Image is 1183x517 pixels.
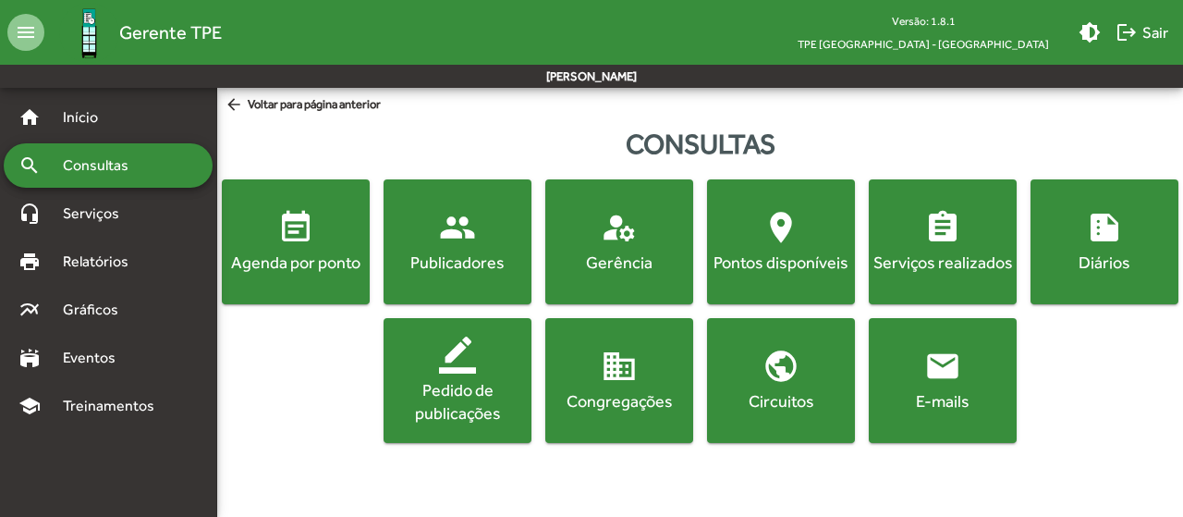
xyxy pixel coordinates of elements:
mat-icon: headset_mic [18,203,41,225]
span: Serviços [52,203,144,225]
mat-icon: border_color [439,337,476,374]
div: Pedido de publicações [387,378,528,425]
mat-icon: brightness_medium [1079,21,1101,43]
img: Logo [59,3,119,63]
button: Diários [1031,179,1178,304]
div: Versão: 1.8.1 [783,9,1064,32]
div: Publicadores [387,251,528,274]
mat-icon: manage_accounts [601,209,638,246]
div: Diários [1034,251,1175,274]
span: Gerente TPE [119,18,222,47]
span: Voltar para página anterior [225,95,381,116]
mat-icon: summarize [1086,209,1123,246]
mat-icon: location_on [762,209,799,246]
button: Gerência [545,179,693,304]
span: Sair [1116,16,1168,49]
span: Eventos [52,347,140,369]
mat-icon: school [18,395,41,417]
span: Gráficos [52,299,143,321]
button: Agenda por ponto [222,179,370,304]
span: Relatórios [52,251,152,273]
mat-icon: event_note [277,209,314,246]
button: Serviços realizados [869,179,1017,304]
span: Consultas [52,154,152,177]
mat-icon: email [924,348,961,385]
button: Publicadores [384,179,531,304]
mat-icon: print [18,251,41,273]
div: E-mails [872,389,1013,412]
button: Circuitos [707,318,855,443]
button: E-mails [869,318,1017,443]
mat-icon: home [18,106,41,129]
mat-icon: domain [601,348,638,385]
div: Consultas [217,123,1183,165]
mat-icon: people [439,209,476,246]
mat-icon: search [18,154,41,177]
div: Agenda por ponto [226,251,366,274]
div: Gerência [549,251,689,274]
button: Sair [1108,16,1176,49]
mat-icon: assignment [924,209,961,246]
mat-icon: arrow_back [225,95,248,116]
div: Congregações [549,389,689,412]
mat-icon: stadium [18,347,41,369]
div: Circuitos [711,389,851,412]
button: Pedido de publicações [384,318,531,443]
mat-icon: menu [7,14,44,51]
mat-icon: multiline_chart [18,299,41,321]
button: Pontos disponíveis [707,179,855,304]
span: Início [52,106,125,129]
button: Congregações [545,318,693,443]
span: TPE [GEOGRAPHIC_DATA] - [GEOGRAPHIC_DATA] [783,32,1064,55]
div: Serviços realizados [872,251,1013,274]
div: Pontos disponíveis [711,251,851,274]
mat-icon: public [762,348,799,385]
span: Treinamentos [52,395,177,417]
a: Gerente TPE [44,3,222,63]
mat-icon: logout [1116,21,1138,43]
